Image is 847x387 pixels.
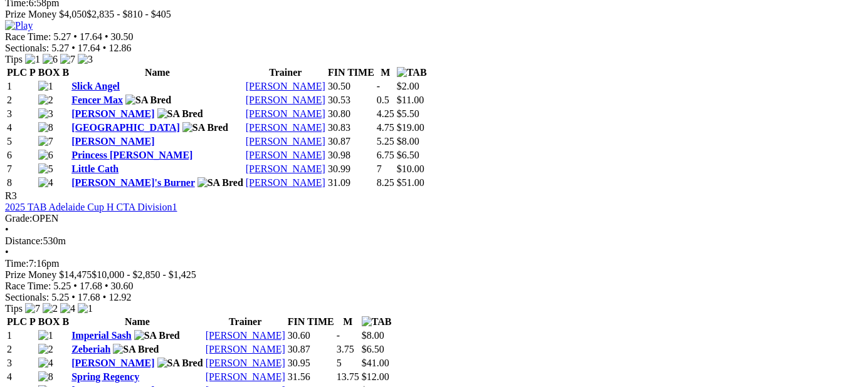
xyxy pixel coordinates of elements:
[73,281,77,291] span: •
[73,31,77,42] span: •
[5,43,49,53] span: Sectionals:
[327,149,375,162] td: 30.98
[327,94,375,106] td: 30.53
[38,177,53,188] img: 4
[287,343,335,356] td: 30.87
[7,67,27,78] span: PLC
[377,81,380,91] text: -
[182,122,228,133] img: SA Bred
[78,43,100,53] span: 17.64
[397,108,419,119] span: $5.50
[287,329,335,342] td: 30.60
[78,54,93,65] img: 3
[5,292,49,302] span: Sectionals:
[246,95,325,105] a: [PERSON_NAME]
[111,281,134,291] span: 30.60
[7,316,27,327] span: PLC
[327,80,375,93] td: 30.50
[105,281,108,291] span: •
[287,357,335,369] td: 30.95
[113,344,159,355] img: SA Bred
[246,136,325,147] a: [PERSON_NAME]
[5,224,9,235] span: •
[397,163,424,174] span: $10.00
[377,95,389,105] text: 0.5
[92,269,196,280] span: $10,000 - $2,850 - $1,425
[60,54,75,65] img: 7
[327,135,375,148] td: 30.87
[38,108,53,120] img: 3
[5,20,33,31] img: Play
[78,303,93,314] img: 1
[246,177,325,188] a: [PERSON_NAME]
[5,31,51,42] span: Race Time:
[71,358,154,368] a: [PERSON_NAME]
[71,122,180,133] a: [GEOGRAPHIC_DATA]
[108,292,131,302] span: 12.92
[105,31,108,42] span: •
[6,177,36,189] td: 8
[246,122,325,133] a: [PERSON_NAME]
[38,95,53,106] img: 2
[206,344,285,354] a: [PERSON_NAME]
[327,66,375,79] th: FIN TIME
[377,177,394,188] text: 8.25
[336,316,360,328] th: M
[103,292,107,302] span: •
[80,31,102,42] span: 17.64
[5,202,177,212] a: 2025 TAB Adelaide Cup H CTA Division1
[5,258,29,269] span: Time:
[6,357,36,369] td: 3
[157,358,203,369] img: SA Bred
[205,316,286,328] th: Trainer
[246,163,325,174] a: [PERSON_NAME]
[38,163,53,175] img: 5
[327,177,375,189] td: 31.09
[43,54,58,65] img: 6
[51,292,69,302] span: 5.25
[397,122,424,133] span: $19.00
[71,163,118,174] a: Little Cath
[80,281,102,291] span: 17.68
[377,108,394,119] text: 4.25
[38,122,53,133] img: 8
[38,316,60,327] span: BOX
[5,235,842,247] div: 530m
[327,163,375,175] td: 30.99
[287,316,335,328] th: FIN TIME
[38,81,53,92] img: 1
[71,136,154,147] a: [PERSON_NAME]
[6,108,36,120] td: 3
[197,177,243,188] img: SA Bred
[362,358,389,368] span: $41.00
[337,358,342,368] text: 5
[6,121,36,134] td: 4
[5,190,17,201] span: R3
[71,43,75,53] span: •
[397,150,419,160] span: $6.50
[5,213,33,224] span: Grade:
[71,316,204,328] th: Name
[377,122,394,133] text: 4.75
[25,303,40,314] img: 7
[71,371,139,382] a: Spring Regency
[71,108,154,119] a: [PERSON_NAME]
[71,177,195,188] a: [PERSON_NAME]'s Burner
[246,108,325,119] a: [PERSON_NAME]
[327,108,375,120] td: 30.80
[71,66,244,79] th: Name
[362,330,384,341] span: $8.00
[103,43,107,53] span: •
[362,344,384,354] span: $6.50
[397,136,419,147] span: $8.00
[38,358,53,369] img: 4
[5,9,842,20] div: Prize Money $4,050
[157,108,203,120] img: SA Bred
[25,54,40,65] img: 1
[108,43,131,53] span: 12.86
[245,66,326,79] th: Trainer
[6,329,36,342] td: 1
[362,316,392,328] img: TAB
[5,303,23,314] span: Tips
[62,67,69,78] span: B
